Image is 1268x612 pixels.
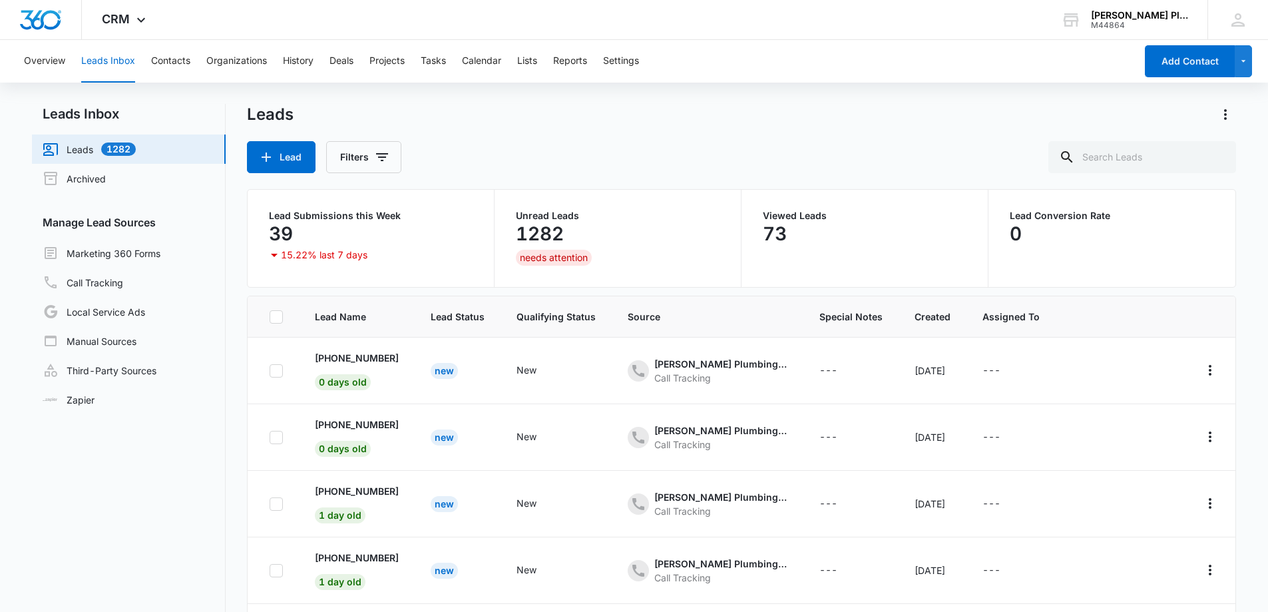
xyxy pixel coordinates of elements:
span: 1 day old [315,507,365,523]
div: New [517,430,536,444]
div: - - Select to Edit Field [982,496,1024,512]
div: [DATE] [915,430,951,444]
p: 39 [269,223,293,244]
span: Created [915,310,951,324]
div: --- [982,563,1000,579]
a: Leads1282 [43,141,136,157]
div: - - Select to Edit Field [982,563,1024,579]
button: Actions [1199,426,1221,448]
div: New [517,563,536,577]
div: New [517,496,536,510]
div: - - Select to Edit Field [982,430,1024,446]
input: Search Leads [1048,141,1236,173]
p: 0 [1010,223,1022,244]
p: Unread Leads [516,211,720,220]
button: Actions [1215,104,1236,125]
p: 73 [763,223,787,244]
button: Tasks [421,40,446,83]
div: - - Select to Edit Field [982,363,1024,379]
div: [DATE] [915,497,951,511]
div: account id [1091,21,1188,30]
div: - - Select to Edit Field [517,430,560,446]
a: [PHONE_NUMBER]0 days old [315,351,399,388]
div: New [431,430,458,446]
a: New [431,498,458,509]
button: Projects [369,40,405,83]
p: [PHONE_NUMBER] [315,551,399,565]
div: [DATE] [915,364,951,378]
p: 1282 [516,223,564,244]
button: Actions [1199,559,1221,581]
p: [PHONE_NUMBER] [315,418,399,432]
span: Source [628,310,787,324]
div: New [431,496,458,512]
button: Deals [329,40,353,83]
a: Archived [43,170,106,186]
span: 1 day old [315,574,365,590]
a: Marketing 360 Forms [43,245,160,261]
span: Assigned To [982,310,1040,324]
button: Actions [1199,493,1221,514]
button: Actions [1199,360,1221,381]
div: needs attention [516,250,592,266]
a: Call Tracking [43,274,123,290]
h3: Manage Lead Sources [32,214,226,230]
p: [PHONE_NUMBER] [315,484,399,498]
div: Call Tracking [654,438,787,452]
button: Contacts [151,40,190,83]
div: [PERSON_NAME] Plumbing - Ads [654,557,787,571]
div: --- [982,430,1000,446]
a: New [431,432,458,443]
h2: Leads Inbox [32,104,226,124]
a: Manual Sources [43,333,136,349]
div: New [517,363,536,377]
span: Special Notes [819,310,883,324]
span: 0 days old [315,374,371,390]
div: - - Select to Edit Field [819,496,861,512]
a: Zapier [43,393,95,407]
p: [PHONE_NUMBER] [315,351,399,365]
div: New [431,563,458,579]
button: Calendar [462,40,501,83]
div: --- [819,563,837,579]
div: Call Tracking [654,504,787,518]
h1: Leads [247,105,294,125]
span: 0 days old [315,441,371,457]
div: --- [819,496,837,512]
a: [PHONE_NUMBER]0 days old [315,418,399,454]
span: Lead Status [431,310,485,324]
button: Add Contact [1145,45,1235,77]
button: History [283,40,314,83]
div: account name [1091,10,1188,21]
div: --- [982,363,1000,379]
button: Leads Inbox [81,40,135,83]
div: - - Select to Edit Field [819,363,861,379]
a: [PHONE_NUMBER]1 day old [315,484,399,521]
div: Call Tracking [654,371,787,385]
button: Settings [603,40,639,83]
a: [PHONE_NUMBER]1 day old [315,551,399,587]
div: - - Select to Edit Field [517,496,560,512]
div: New [431,363,458,379]
div: --- [819,363,837,379]
div: --- [982,496,1000,512]
div: - - Select to Edit Field [517,363,560,379]
button: Filters [326,141,401,173]
a: New [431,365,458,376]
a: New [431,565,458,576]
a: Local Service Ads [43,304,145,320]
div: [PERSON_NAME] Plumbing - Ads [654,490,787,504]
button: Organizations [206,40,267,83]
div: - - Select to Edit Field [819,430,861,446]
p: 15.22% last 7 days [281,250,367,260]
p: Viewed Leads [763,211,966,220]
button: Overview [24,40,65,83]
p: Lead Submissions this Week [269,211,473,220]
button: Lists [517,40,537,83]
div: [PERSON_NAME] Plumbing - Ads [654,357,787,371]
div: - - Select to Edit Field [819,563,861,579]
button: Lead [247,141,316,173]
p: Lead Conversion Rate [1010,211,1214,220]
div: --- [819,430,837,446]
span: Qualifying Status [517,310,596,324]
